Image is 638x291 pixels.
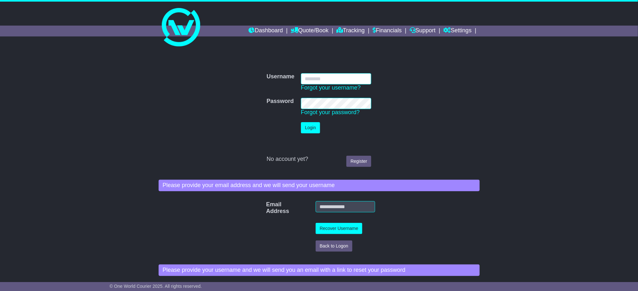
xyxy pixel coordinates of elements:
div: Please provide your username and we will send you an email with a link to reset your password [159,264,480,276]
a: Quote/Book [291,26,328,36]
button: Recover Username [316,223,363,234]
span: © One World Courier 2025. All rights reserved. [110,284,202,289]
label: Username [267,73,295,80]
div: No account yet? [267,156,372,163]
a: Financials [373,26,402,36]
a: Forgot your username? [301,84,361,91]
a: Dashboard [249,26,283,36]
button: Back to Logon [316,240,353,252]
a: Register [346,156,371,167]
label: Email Address [263,201,274,215]
label: Password [267,98,294,105]
a: Settings [444,26,472,36]
a: Forgot your password? [301,109,360,115]
a: Tracking [336,26,365,36]
a: Support [410,26,436,36]
div: Please provide your email address and we will send your username [159,180,480,191]
button: Login [301,122,320,133]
